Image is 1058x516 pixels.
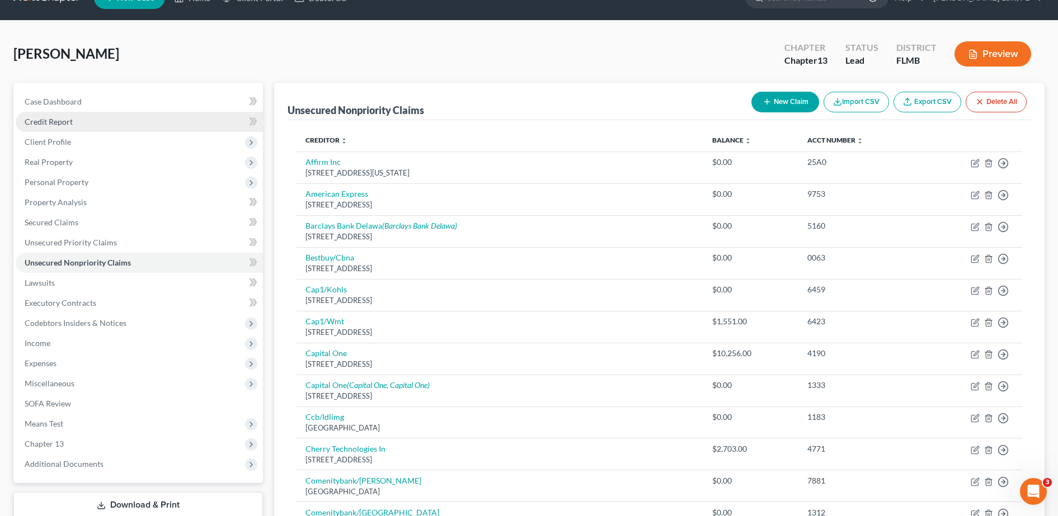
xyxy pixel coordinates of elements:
[25,358,57,368] span: Expenses
[305,391,694,401] div: [STREET_ADDRESS]
[25,157,73,167] span: Real Property
[25,177,88,187] span: Personal Property
[25,258,131,267] span: Unsecured Nonpriority Claims
[25,419,63,428] span: Means Test
[25,117,73,126] span: Credit Report
[807,411,913,423] div: 1183
[305,348,347,358] a: Capital One
[16,192,263,212] a: Property Analysis
[845,54,878,67] div: Lead
[305,263,694,274] div: [STREET_ADDRESS]
[807,348,913,359] div: 4190
[288,103,424,117] div: Unsecured Nonpriority Claims
[25,137,71,146] span: Client Profile
[25,97,82,106] span: Case Dashboard
[305,455,694,465] div: [STREET_ADDRESS]
[25,298,96,307] span: Executory Contracts
[807,475,913,486] div: 7881
[954,41,1031,67] button: Preview
[807,316,913,327] div: 6423
[305,168,694,178] div: [STREET_ADDRESS][US_STATE]
[305,189,368,198] a: American Express
[25,197,87,207] span: Property Analysis
[25,278,55,287] span: Lawsuits
[305,486,694,497] div: [GEOGRAPHIC_DATA]
[807,380,913,391] div: 1333
[712,443,789,455] div: $2,703.00
[305,476,421,485] a: Comenitybank/[PERSON_NAME]
[807,220,913,231] div: 5160
[712,136,751,144] a: Balance unfold_more
[25,378,74,388] span: Miscellaneous
[1020,478,1047,505] iframe: Intercom live chat
[305,157,341,167] a: Affirm Inc
[712,411,789,423] div: $0.00
[807,252,913,263] div: 0063
[807,136,863,144] a: Acct Number unfold_more
[712,188,789,200] div: $0.00
[305,444,385,453] a: Cherry Technologies In
[712,252,789,263] div: $0.00
[712,475,789,486] div: $0.00
[341,138,347,144] i: unfold_more
[25,459,104,468] span: Additional Documents
[25,399,71,408] span: SOFA Review
[16,112,263,132] a: Credit Report
[712,348,789,359] div: $10,256.00
[966,92,1027,112] button: Delete All
[305,253,354,262] a: Bestbuy/Cbna
[25,439,64,448] span: Chapter 13
[807,443,913,455] div: 4771
[824,92,889,112] button: Import CSV
[305,295,694,306] div: [STREET_ADDRESS]
[16,273,263,293] a: Lawsuits
[712,380,789,391] div: $0.00
[347,380,430,390] i: (Capital One, Capital One)
[305,285,347,294] a: Cap1/Kohls
[305,423,694,433] div: [GEOGRAPHIC_DATA]
[305,380,430,390] a: Capital One(Capital One, Capital One)
[16,92,263,112] a: Case Dashboard
[16,233,263,253] a: Unsecured Priority Claims
[751,92,819,112] button: New Claim
[25,318,126,328] span: Codebtors Insiders & Notices
[712,157,789,168] div: $0.00
[305,231,694,242] div: [STREET_ADDRESS]
[712,316,789,327] div: $1,551.00
[25,238,117,247] span: Unsecured Priority Claims
[16,253,263,273] a: Unsecured Nonpriority Claims
[784,41,827,54] div: Chapter
[25,338,50,348] span: Income
[745,138,751,144] i: unfold_more
[16,212,263,233] a: Secured Claims
[16,293,263,313] a: Executory Contracts
[305,136,347,144] a: Creditor unfold_more
[807,284,913,295] div: 6459
[305,200,694,210] div: [STREET_ADDRESS]
[16,394,263,414] a: SOFA Review
[305,327,694,338] div: [STREET_ADDRESS]
[305,316,344,326] a: Cap1/Wmt
[807,188,913,200] div: 9753
[712,284,789,295] div: $0.00
[13,45,119,61] span: [PERSON_NAME]
[807,157,913,168] div: 25A0
[845,41,878,54] div: Status
[817,55,827,65] span: 13
[896,54,937,67] div: FLMB
[305,359,694,370] div: [STREET_ADDRESS]
[25,217,78,227] span: Secured Claims
[857,138,863,144] i: unfold_more
[894,92,961,112] a: Export CSV
[896,41,937,54] div: District
[382,221,457,230] i: (Barclays Bank Delawa)
[305,412,344,422] a: Ccb/Idlimg
[1043,478,1052,487] span: 3
[305,221,457,230] a: Barclays Bank Delawa(Barclays Bank Delawa)
[712,220,789,231] div: $0.00
[784,54,827,67] div: Chapter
